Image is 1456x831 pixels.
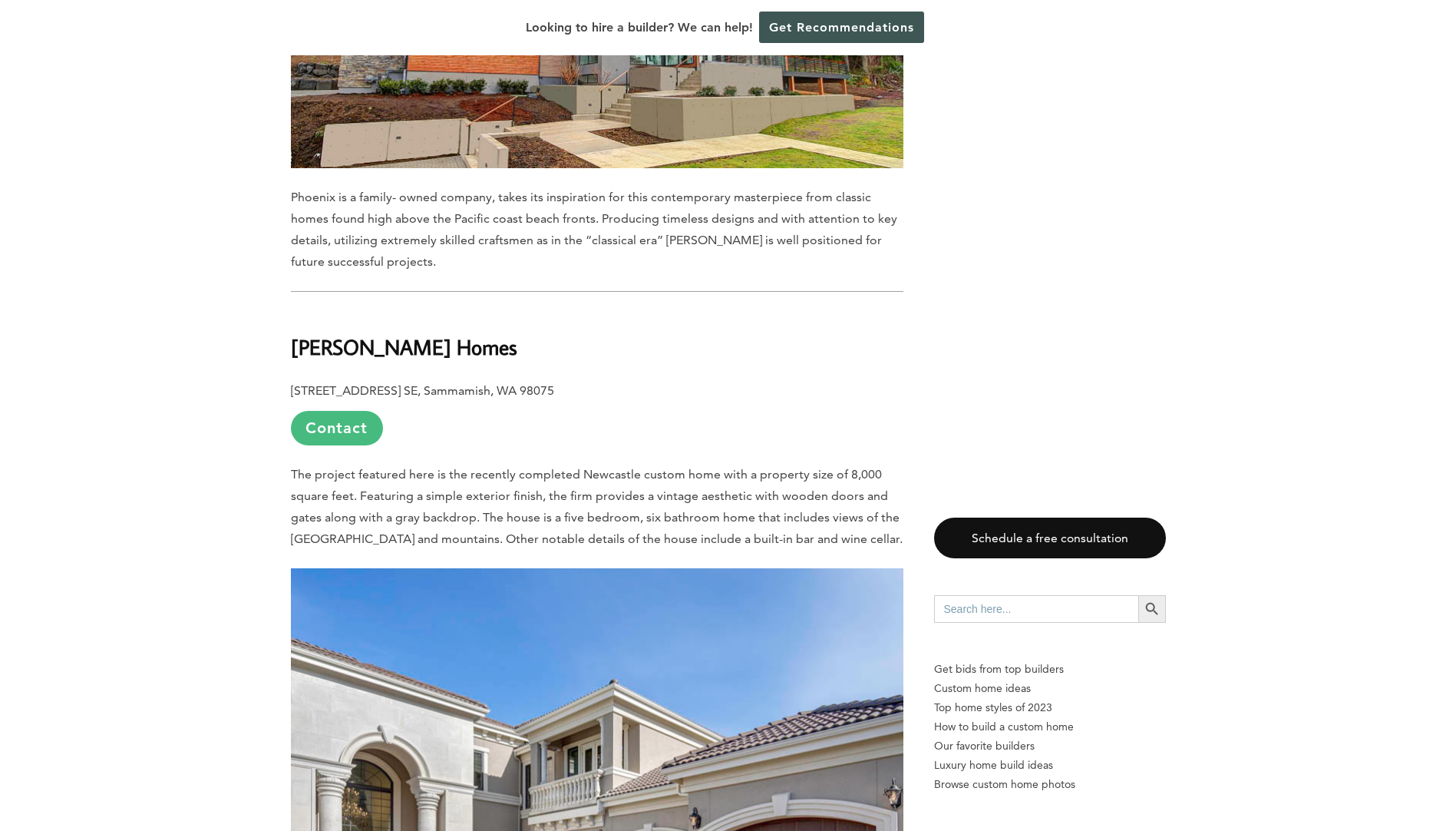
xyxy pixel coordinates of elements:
[934,698,1166,717] a: Top home styles of 2023
[1161,720,1438,813] iframe: Drift Widget Chat Controller
[1144,601,1161,617] svg: Search
[759,12,924,43] a: Get Recommendations
[291,411,383,445] a: Contact
[291,333,517,360] b: [PERSON_NAME] Homes
[934,679,1166,698] a: Custom home ideas
[291,383,554,398] b: [STREET_ADDRESS] SE, Sammamish, WA 98075
[934,737,1166,756] a: Our favorite builders
[934,518,1166,558] a: Schedule a free consultation
[934,595,1138,623] input: Search here...
[934,775,1166,794] a: Browse custom home photos
[934,660,1166,679] p: Get bids from top builders
[291,187,903,273] p: Phoenix is a family- owned company, takes its inspiration for this contemporary masterpiece from ...
[291,467,903,546] span: The project featured here is the recently completed Newcastle custom home with a property size of...
[934,756,1166,775] a: Luxury home build ideas
[934,717,1166,737] a: How to build a custom home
